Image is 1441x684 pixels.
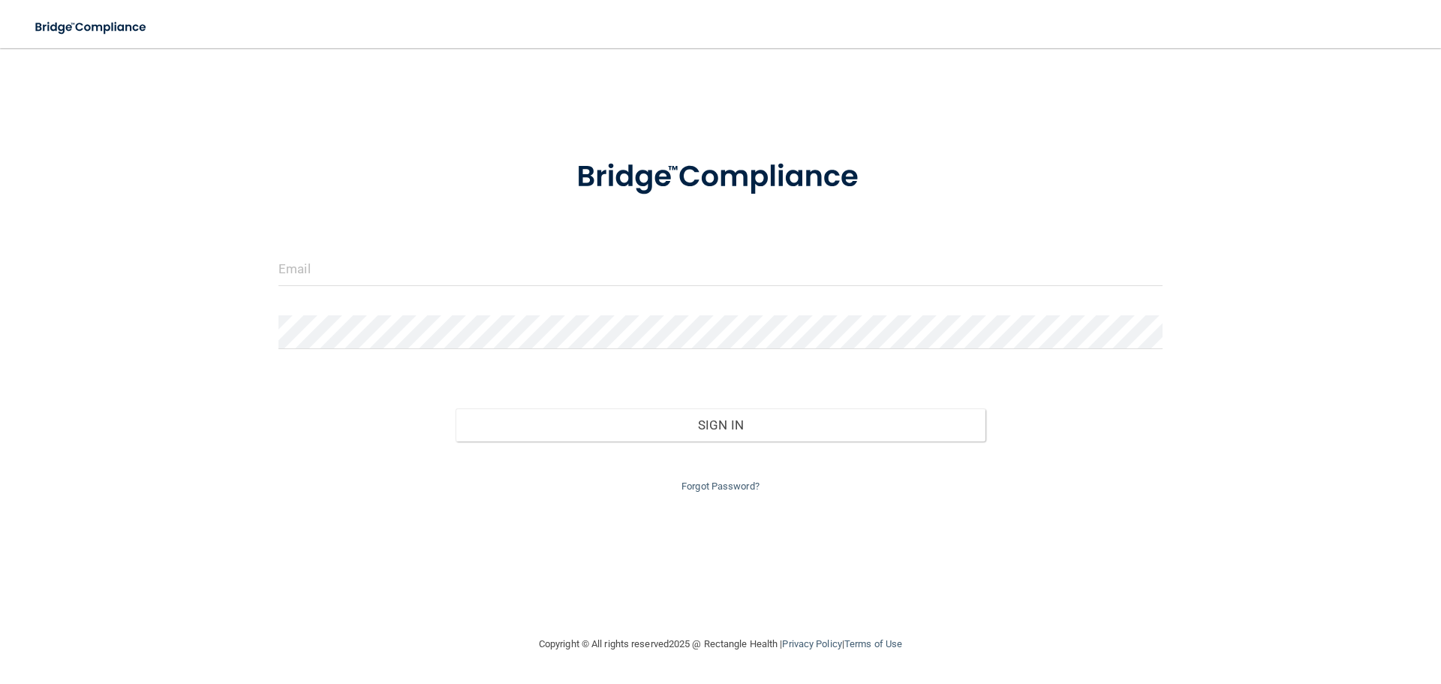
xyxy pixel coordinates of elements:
[782,638,841,649] a: Privacy Policy
[844,638,902,649] a: Terms of Use
[456,408,986,441] button: Sign In
[546,138,895,216] img: bridge_compliance_login_screen.278c3ca4.svg
[278,252,1163,286] input: Email
[447,620,994,668] div: Copyright © All rights reserved 2025 @ Rectangle Health | |
[681,481,760,492] a: Forgot Password?
[23,12,161,43] img: bridge_compliance_login_screen.278c3ca4.svg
